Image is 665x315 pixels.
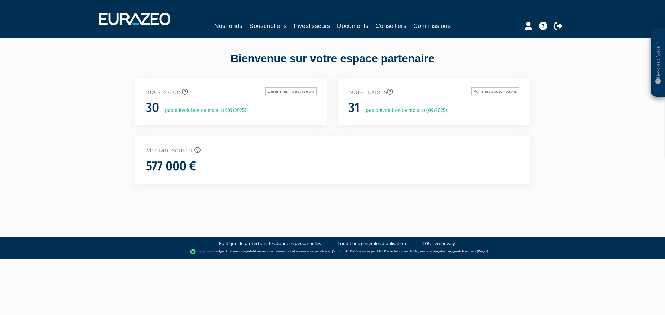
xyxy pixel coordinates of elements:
[265,87,317,95] a: Gérer mes investisseurs
[471,87,519,95] a: Voir mes souscriptions
[130,51,535,78] div: Bienvenue sur votre espace partenaire
[214,21,242,31] a: Nos fonds
[654,31,662,94] p: Besoin d'aide ?
[337,21,369,31] a: Documents
[146,146,519,155] p: Montant souscrit
[146,87,317,96] p: Investisseurs
[337,240,406,247] a: Conditions générales d'utilisation
[99,13,170,25] img: 1732889491-logotype_eurazeo_blanc_rvb.png
[348,87,519,96] p: Souscriptions
[231,249,247,253] a: Lemonway
[294,21,330,31] a: Investisseurs
[7,248,658,255] div: - Agent de (établissement de paiement dont le siège social est situé au [STREET_ADDRESS], agréé p...
[413,21,451,31] a: Commissions
[348,101,360,115] h1: 31
[219,240,321,247] a: Politique de protection des données personnelles
[146,101,159,115] h1: 30
[422,240,455,247] a: CGU Lemonway
[190,248,217,255] img: logo-lemonway.png
[160,106,246,114] p: pas d'évolution ce mois-ci (09/2025)
[249,21,287,31] a: Souscriptions
[361,106,447,114] p: pas d'évolution ce mois-ci (09/2025)
[146,159,196,174] h1: 577 000 €
[433,249,488,253] a: Registre des agents financiers (Regafi)
[375,21,406,31] a: Conseillers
